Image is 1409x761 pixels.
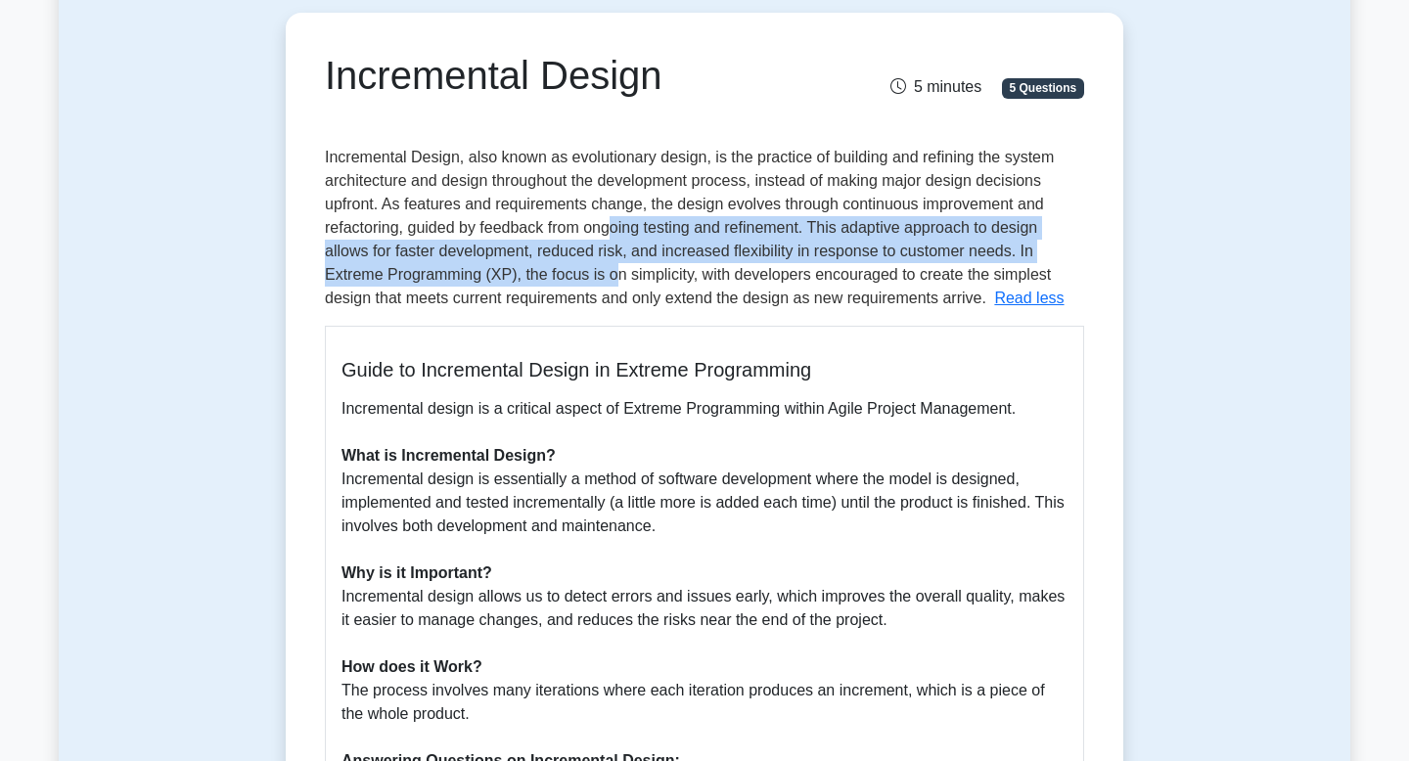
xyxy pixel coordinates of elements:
[325,149,1054,306] span: Incremental Design, also known as evolutionary design, is the practice of building and refining t...
[341,658,482,675] b: How does it Work?
[341,564,492,581] b: Why is it Important?
[341,358,1068,381] h5: Guide to Incremental Design in Extreme Programming
[325,52,823,99] h1: Incremental Design
[994,287,1064,310] button: Read less
[1002,78,1084,98] span: 5 Questions
[890,78,981,95] span: 5 minutes
[341,447,556,464] b: What is Incremental Design?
